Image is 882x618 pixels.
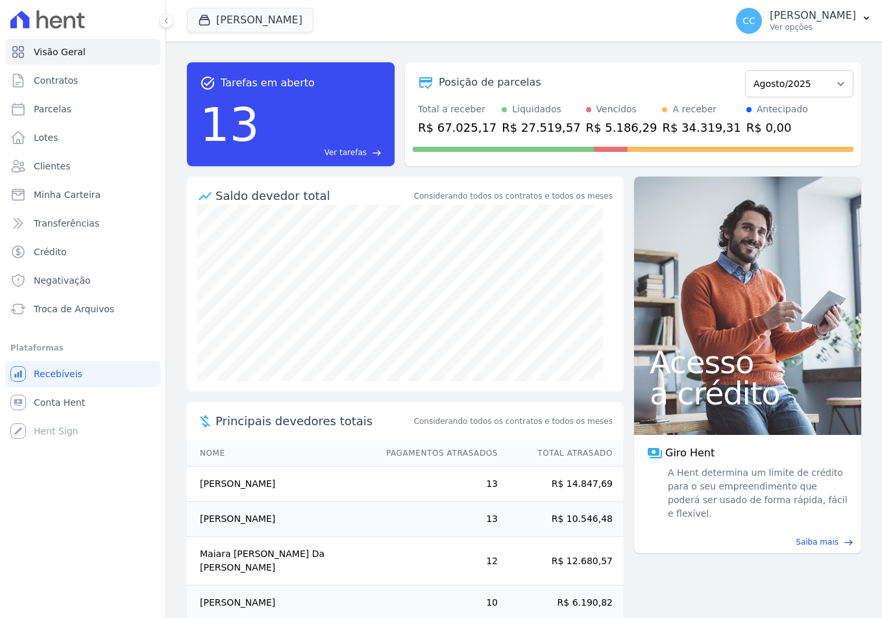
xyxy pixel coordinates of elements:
button: [PERSON_NAME] [187,8,313,32]
span: Recebíveis [34,367,82,380]
div: Liquidados [512,103,561,116]
a: Contratos [5,68,160,93]
p: [PERSON_NAME] [770,9,856,22]
div: R$ 0,00 [746,119,808,136]
a: Ver tarefas east [265,147,382,158]
span: Negativação [34,274,91,287]
span: Considerando todos os contratos e todos os meses [414,415,613,427]
a: Conta Hent [5,389,160,415]
a: Troca de Arquivos [5,296,160,322]
div: Posição de parcelas [439,75,541,90]
div: Saldo devedor total [215,187,411,204]
span: east [844,538,853,547]
td: 13 [374,502,498,537]
td: R$ 10.546,48 [498,502,623,537]
a: Clientes [5,153,160,179]
span: Crédito [34,245,67,258]
div: R$ 34.319,31 [662,119,741,136]
span: Contratos [34,74,78,87]
span: Ver tarefas [325,147,367,158]
a: Visão Geral [5,39,160,65]
span: a crédito [650,378,846,409]
td: [PERSON_NAME] [187,502,374,537]
div: R$ 27.519,57 [502,119,580,136]
div: Plataformas [10,340,155,356]
span: Visão Geral [34,45,86,58]
span: Parcelas [34,103,71,116]
a: Minha Carteira [5,182,160,208]
span: Saiba mais [796,536,839,548]
td: R$ 12.680,57 [498,537,623,586]
td: R$ 14.847,69 [498,467,623,502]
th: Pagamentos Atrasados [374,440,498,467]
a: Crédito [5,239,160,265]
div: Vencidos [596,103,637,116]
span: A Hent determina um limite de crédito para o seu empreendimento que poderá ser usado de forma ráp... [665,466,848,521]
a: Negativação [5,267,160,293]
div: R$ 5.186,29 [586,119,657,136]
span: Tarefas em aberto [221,75,315,91]
div: Antecipado [757,103,808,116]
th: Total Atrasado [498,440,623,467]
td: 12 [374,537,498,586]
span: east [372,148,382,158]
div: Considerando todos os contratos e todos os meses [414,190,613,202]
span: Troca de Arquivos [34,303,114,315]
a: Lotes [5,125,160,151]
span: Principais devedores totais [215,412,411,430]
a: Recebíveis [5,361,160,387]
button: CC [PERSON_NAME] Ver opções [726,3,882,39]
span: Acesso [650,347,846,378]
span: Conta Hent [34,396,85,409]
span: task_alt [200,75,215,91]
td: Maiara [PERSON_NAME] Da [PERSON_NAME] [187,537,374,586]
span: Minha Carteira [34,188,101,201]
span: Transferências [34,217,99,230]
p: Ver opções [770,22,856,32]
div: R$ 67.025,17 [418,119,496,136]
span: Clientes [34,160,70,173]
td: 13 [374,467,498,502]
span: Lotes [34,131,58,144]
a: Saiba mais east [642,536,853,548]
div: 13 [200,91,260,158]
div: Total a receber [418,103,496,116]
a: Transferências [5,210,160,236]
span: CC [742,16,755,25]
span: Giro Hent [665,445,715,461]
td: [PERSON_NAME] [187,467,374,502]
th: Nome [187,440,374,467]
div: A receber [672,103,717,116]
a: Parcelas [5,96,160,122]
